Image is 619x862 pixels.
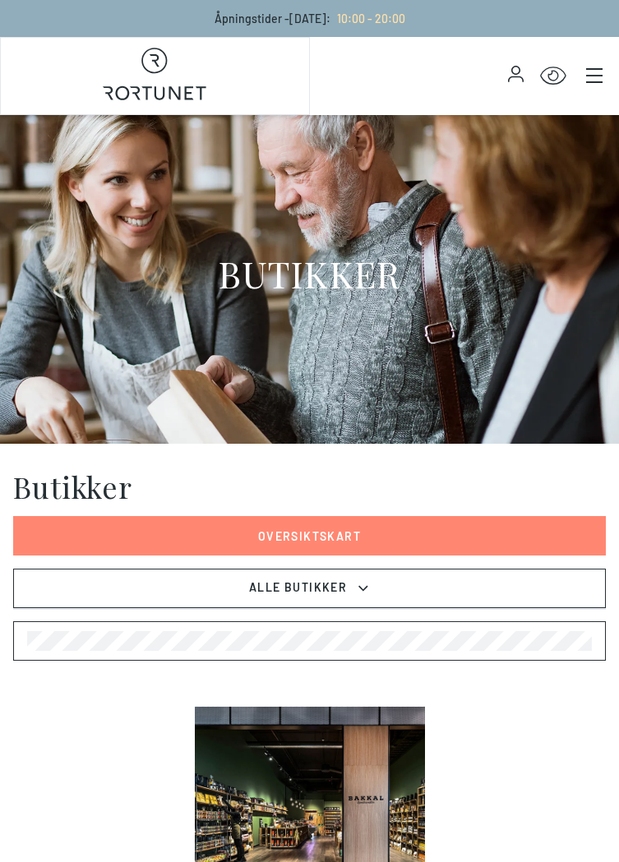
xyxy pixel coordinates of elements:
[583,64,606,87] button: Main menu
[219,251,400,296] h1: BUTIKKER
[13,470,132,503] h1: Butikker
[13,569,606,608] button: Alle Butikker
[540,63,566,90] button: Open Accessibility Menu
[330,12,405,25] a: 10:00 - 20:00
[247,579,349,598] span: Alle Butikker
[215,10,405,27] p: Åpningstider - [DATE] :
[337,12,405,25] span: 10:00 - 20:00
[13,516,606,555] a: Oversiktskart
